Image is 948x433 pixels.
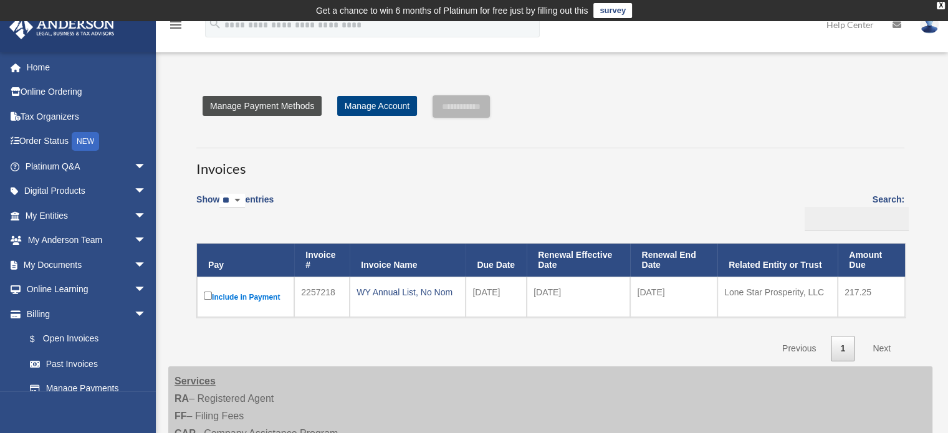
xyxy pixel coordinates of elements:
[203,96,322,116] a: Manage Payment Methods
[9,129,165,155] a: Order StatusNEW
[717,244,838,277] th: Related Entity or Trust: activate to sort column ascending
[920,16,939,34] img: User Pic
[630,244,717,277] th: Renewal End Date: activate to sort column ascending
[527,244,630,277] th: Renewal Effective Date: activate to sort column ascending
[937,2,945,9] div: close
[72,132,99,151] div: NEW
[208,17,222,31] i: search
[717,277,838,317] td: Lone Star Prosperity, LLC
[357,283,459,301] div: WY Annual List, No Nom
[134,179,159,204] span: arrow_drop_down
[175,376,216,386] strong: Services
[196,192,274,221] label: Show entries
[175,393,189,404] strong: RA
[196,148,904,179] h3: Invoices
[9,228,165,253] a: My Anderson Teamarrow_drop_down
[831,336,855,361] a: 1
[350,244,466,277] th: Invoice Name: activate to sort column ascending
[37,331,43,347] span: $
[168,17,183,32] i: menu
[134,252,159,278] span: arrow_drop_down
[9,252,165,277] a: My Documentsarrow_drop_down
[838,277,905,317] td: 217.25
[466,277,527,317] td: [DATE]
[175,411,187,421] strong: FF
[168,22,183,32] a: menu
[800,192,904,231] label: Search:
[337,96,417,116] a: Manage Account
[9,203,165,228] a: My Entitiesarrow_drop_down
[17,351,159,376] a: Past Invoices
[773,336,825,361] a: Previous
[9,179,165,204] a: Digital Productsarrow_drop_down
[204,289,287,305] label: Include in Payment
[593,3,632,18] a: survey
[805,207,909,231] input: Search:
[9,154,165,179] a: Platinum Q&Aarrow_drop_down
[134,154,159,179] span: arrow_drop_down
[17,376,159,401] a: Manage Payments
[863,336,900,361] a: Next
[9,55,165,80] a: Home
[9,80,165,105] a: Online Ordering
[838,244,905,277] th: Amount Due: activate to sort column ascending
[294,244,350,277] th: Invoice #: activate to sort column ascending
[294,277,350,317] td: 2257218
[630,277,717,317] td: [DATE]
[17,326,153,352] a: $Open Invoices
[466,244,527,277] th: Due Date: activate to sort column ascending
[134,277,159,303] span: arrow_drop_down
[9,277,165,302] a: Online Learningarrow_drop_down
[9,104,165,129] a: Tax Organizers
[197,244,294,277] th: Pay: activate to sort column descending
[134,302,159,327] span: arrow_drop_down
[204,292,212,300] input: Include in Payment
[219,194,245,208] select: Showentries
[9,302,159,326] a: Billingarrow_drop_down
[316,3,588,18] div: Get a chance to win 6 months of Platinum for free just by filling out this
[6,15,118,39] img: Anderson Advisors Platinum Portal
[134,228,159,254] span: arrow_drop_down
[134,203,159,229] span: arrow_drop_down
[527,277,630,317] td: [DATE]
